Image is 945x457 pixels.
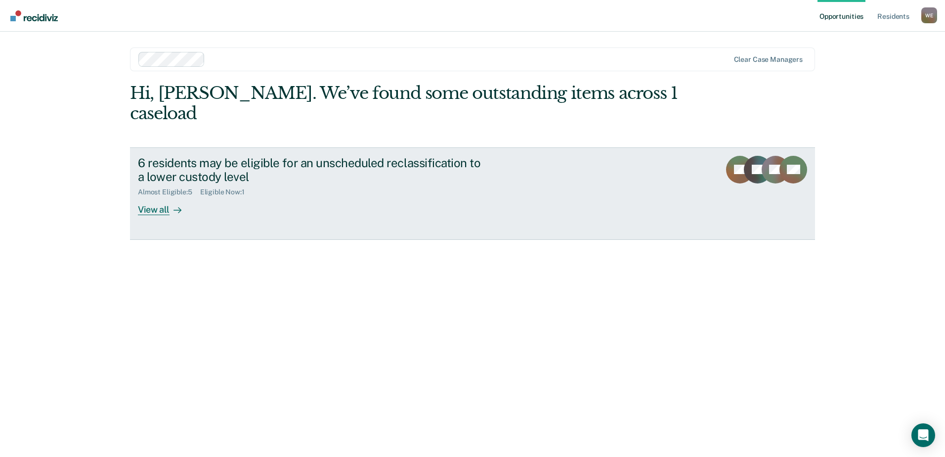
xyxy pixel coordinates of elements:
div: W E [921,7,937,23]
button: Profile dropdown button [921,7,937,23]
div: Open Intercom Messenger [911,423,935,447]
img: Recidiviz [10,10,58,21]
div: 6 residents may be eligible for an unscheduled reclassification to a lower custody level [138,156,485,184]
a: 6 residents may be eligible for an unscheduled reclassification to a lower custody levelAlmost El... [130,147,815,240]
div: Almost Eligible : 5 [138,188,200,196]
div: View all [138,196,193,216]
div: Eligible Now : 1 [200,188,253,196]
div: Hi, [PERSON_NAME]. We’ve found some outstanding items across 1 caseload [130,83,678,124]
div: Clear case managers [734,55,803,64]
